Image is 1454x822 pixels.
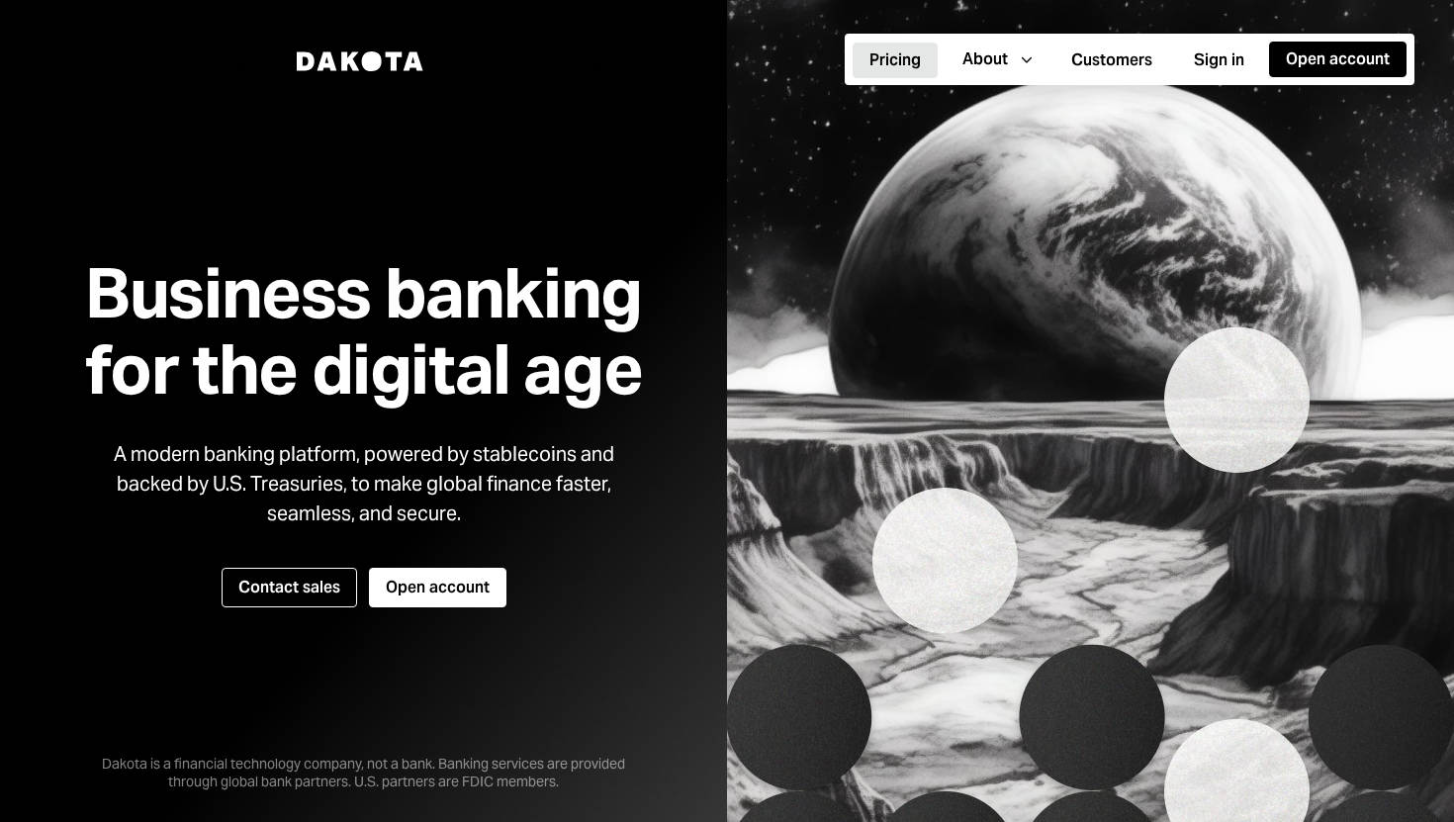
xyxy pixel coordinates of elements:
a: Sign in [1177,41,1261,79]
a: Customers [1054,41,1169,79]
button: Pricing [853,43,938,78]
button: Open account [1269,42,1407,77]
button: Sign in [1177,43,1261,78]
div: A modern banking platform, powered by stablecoins and backed by U.S. Treasuries, to make global f... [97,439,631,528]
button: Contact sales [222,568,357,607]
h1: Business banking for the digital age [61,255,667,408]
a: Pricing [853,41,938,79]
button: About [946,42,1046,77]
div: About [962,48,1008,70]
div: Dakota is a financial technology company, not a bank. Banking services are provided through globa... [67,723,661,790]
button: Open account [369,568,506,607]
button: Customers [1054,43,1169,78]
